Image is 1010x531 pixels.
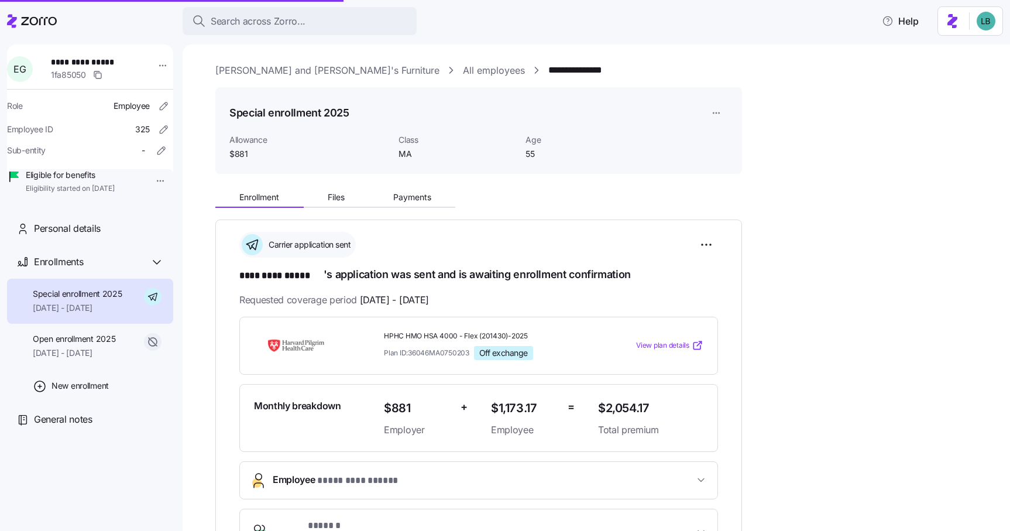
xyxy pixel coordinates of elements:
img: Harvard Pilgrim Health Care [254,332,338,359]
span: $1,173.17 [491,399,558,418]
span: [DATE] - [DATE] [33,302,122,314]
span: $881 [229,148,389,160]
span: Role [7,100,23,112]
span: Allowance [229,134,389,146]
span: Total premium [598,423,703,437]
span: Monthly breakdown [254,399,341,413]
span: - [142,145,145,156]
span: New enrollment [51,380,109,392]
span: HPHC HMO HSA 4000 - Flex (201430)-2025 [384,331,589,341]
span: Sub-entity [7,145,46,156]
span: Employee ID [7,124,53,135]
span: Plan ID: 36046MA0750203 [384,348,469,358]
span: Enrollment [239,193,279,201]
span: = [568,399,575,416]
span: E G [13,64,26,74]
span: Enrollments [34,255,83,269]
span: Employee [491,423,558,437]
img: 55738f7c4ee29e912ff6c7eae6e0401b [977,12,995,30]
span: Class [398,134,516,146]
span: Off exchange [479,348,528,358]
span: Files [328,193,345,201]
span: Employee [114,100,150,112]
span: Eligible for benefits [26,169,115,181]
span: + [461,399,468,416]
span: Requested coverage period [239,293,429,307]
h1: 's application was sent and is awaiting enrollment confirmation [239,267,718,283]
span: [DATE] - [DATE] [33,347,115,359]
h1: Special enrollment 2025 [229,105,349,120]
span: Payments [393,193,431,201]
a: All employees [463,63,525,78]
span: Eligibility started on [DATE] [26,184,115,194]
span: Help [882,14,919,28]
span: Open enrollment 2025 [33,333,115,345]
span: Special enrollment 2025 [33,288,122,300]
span: View plan details [636,340,689,351]
span: 1fa85050 [51,69,86,81]
span: 55 [525,148,643,160]
span: Age [525,134,643,146]
button: Help [872,9,928,33]
span: Employee [273,472,407,488]
span: $2,054.17 [598,399,703,418]
span: Employer [384,423,451,437]
span: Carrier application sent [265,239,351,251]
span: MA [398,148,516,160]
button: Search across Zorro... [183,7,417,35]
span: Personal details [34,221,101,236]
span: [DATE] - [DATE] [360,293,429,307]
span: Search across Zorro... [211,14,305,29]
span: 325 [135,124,150,135]
a: View plan details [636,340,703,351]
a: [PERSON_NAME] and [PERSON_NAME]'s Furniture [215,63,439,78]
span: General notes [34,412,92,427]
span: $881 [384,399,451,418]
